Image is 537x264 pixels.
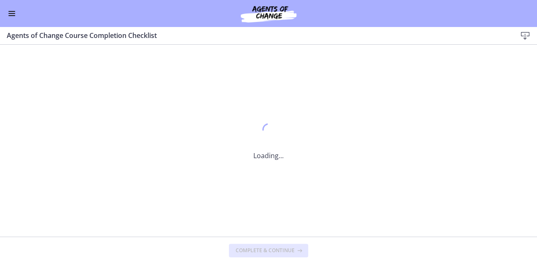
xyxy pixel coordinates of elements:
h3: Agents of Change Course Completion Checklist [7,30,503,40]
span: Complete & continue [236,247,295,254]
button: Complete & continue [229,244,308,257]
div: 1 [253,121,284,140]
button: Enable menu [7,8,17,19]
p: Loading... [253,151,284,161]
img: Agents of Change [218,3,319,24]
